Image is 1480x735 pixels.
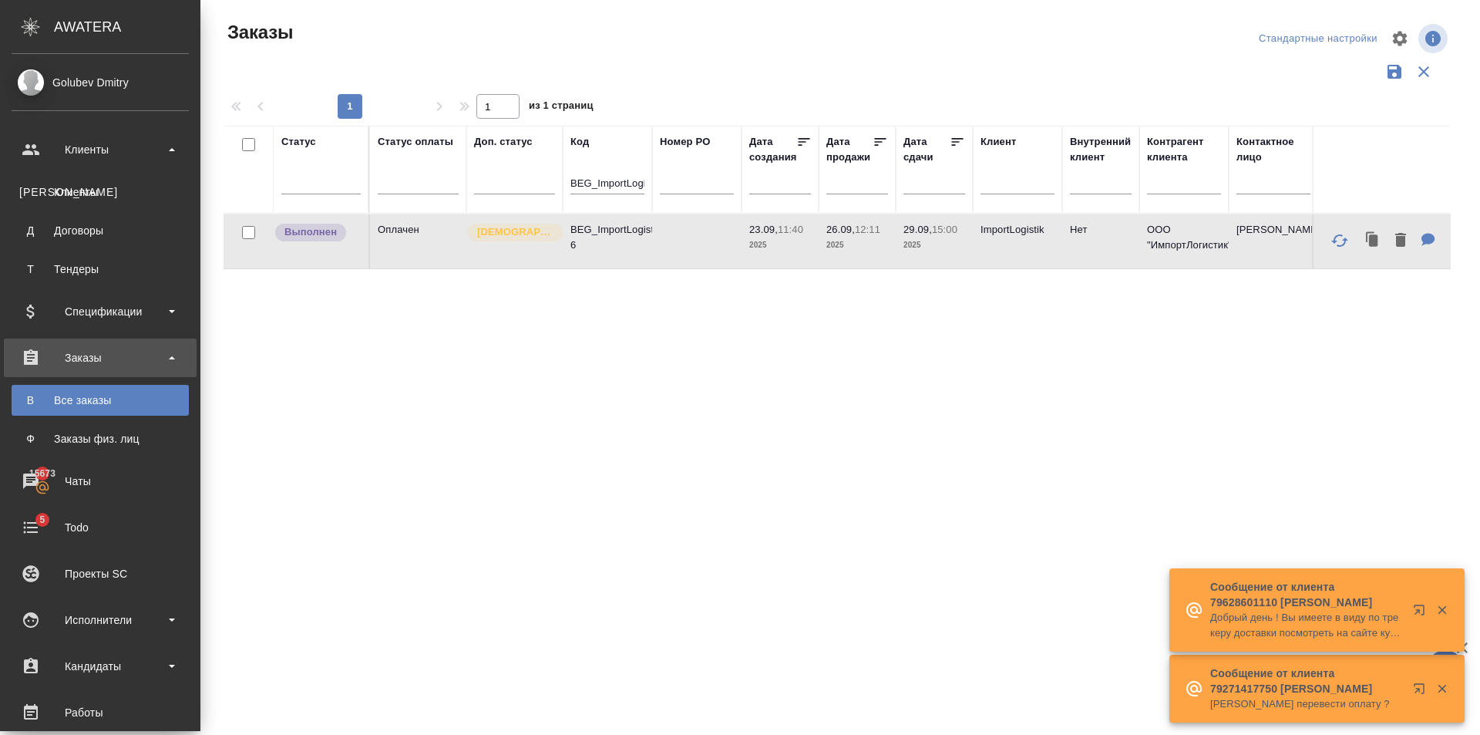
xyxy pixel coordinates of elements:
span: Заказы [224,20,293,45]
div: Клиенты [19,184,181,200]
button: Обновить [1321,222,1358,259]
div: Внутренний клиент [1070,134,1132,165]
a: [PERSON_NAME]Клиенты [12,177,189,207]
a: 5Todo [4,508,197,547]
a: ДДоговоры [12,215,189,246]
div: Договоры [19,223,181,238]
div: Код [570,134,589,150]
p: BEG_ImportLogistik-6 [570,222,644,253]
div: Контрагент клиента [1147,134,1221,165]
div: Все заказы [19,393,181,408]
div: Доп. статус [474,134,533,150]
div: Номер PO [660,134,710,150]
p: [DEMOGRAPHIC_DATA] [477,224,554,240]
td: Оплачен [370,214,466,268]
button: Сохранить фильтры [1380,57,1409,86]
p: Добрый день ! Вы имеете в виду по трекеру доставки посмотреть на сайте курьера ? [1210,610,1403,641]
div: Статус оплаты [378,134,453,150]
a: Работы [4,693,197,732]
p: 23.09, [749,224,778,235]
div: Кандидаты [12,655,189,678]
p: 2025 [826,238,888,253]
button: Открыть в новой вкладке [1404,673,1441,710]
button: Закрыть [1426,682,1458,696]
p: 15:00 [932,224,957,235]
div: Дата продажи [826,134,873,165]
a: Проекты SC [4,555,197,593]
div: Заказы [12,346,189,369]
button: Закрыть [1426,603,1458,617]
a: ФЗаказы физ. лиц [12,423,189,454]
td: [PERSON_NAME] [1229,214,1318,268]
button: Клонировать [1358,225,1387,257]
p: Нет [1070,222,1132,238]
button: Удалить [1387,225,1414,257]
p: 29.09, [903,224,932,235]
div: Контактное лицо [1236,134,1310,165]
p: 11:40 [778,224,803,235]
a: 15673Чаты [4,462,197,501]
span: Настроить таблицу [1381,20,1418,57]
a: ТТендеры [12,254,189,285]
div: Работы [12,701,189,724]
p: 2025 [749,238,811,253]
div: Дата сдачи [903,134,950,165]
div: Исполнители [12,609,189,632]
div: Статус [281,134,316,150]
div: Golubev Dmitry [12,74,189,91]
p: ImportLogistik [980,222,1054,238]
div: Проекты SC [12,562,189,585]
p: Выполнен [284,224,337,240]
a: ВВсе заказы [12,385,189,416]
p: 2025 [903,238,965,253]
div: split button [1255,27,1381,51]
div: Todo [12,516,189,539]
p: Сообщение от клиента 79628601110 [PERSON_NAME] [1210,579,1403,610]
span: 5 [30,512,54,528]
div: Клиент [980,134,1016,150]
div: Спецификации [12,300,189,323]
div: Выставляет ПМ после сдачи и проведения начислений. Последний этап для ПМа [274,222,361,243]
div: Тендеры [19,261,181,277]
div: AWATERA [54,12,200,42]
p: 12:11 [855,224,880,235]
p: 26.09, [826,224,855,235]
button: Сбросить фильтры [1409,57,1438,86]
div: Чаты [12,470,189,493]
div: Клиенты [12,138,189,161]
div: Дата создания [749,134,796,165]
span: Посмотреть информацию [1418,24,1451,53]
p: Сообщение от клиента 79271417750 [PERSON_NAME] [1210,666,1403,696]
div: Выставляется автоматически для первых 3 заказов нового контактного лица. Особое внимание [466,222,555,243]
span: 15673 [20,466,65,481]
p: [PERSON_NAME] перевести оплату ? [1210,696,1403,712]
div: Заказы физ. лиц [19,431,181,447]
p: ООО "ИмпортЛогистик" [1147,222,1221,253]
button: Открыть в новой вкладке [1404,595,1441,632]
span: из 1 страниц [529,96,594,119]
